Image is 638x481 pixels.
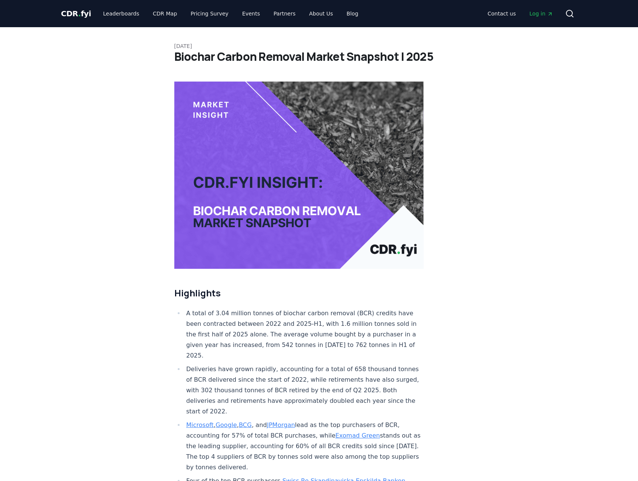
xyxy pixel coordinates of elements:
[267,421,295,429] a: JPMorgan
[239,421,252,429] a: BCG
[481,7,559,20] nav: Main
[174,82,424,269] img: blog post image
[174,287,424,299] h2: Highlights
[481,7,522,20] a: Contact us
[236,7,266,20] a: Events
[61,9,91,18] span: CDR fyi
[184,364,424,417] li: Deliveries have grown rapidly, accounting for a total of 658 thousand tonnes of BCR delivered sin...
[335,432,380,439] a: Exomad Green
[523,7,559,20] a: Log in
[184,420,424,473] li: , , , and lead as the top purchasers of BCR, accounting for 57% of total BCR purchases, while sta...
[215,421,237,429] a: Google
[184,7,234,20] a: Pricing Survey
[61,8,91,19] a: CDR.fyi
[341,7,364,20] a: Blog
[97,7,145,20] a: Leaderboards
[303,7,339,20] a: About Us
[174,42,464,50] p: [DATE]
[267,7,301,20] a: Partners
[186,421,214,429] a: Microsoft
[184,308,424,361] li: A total of 3.04 million tonnes of biochar carbon removal (BCR) credits have been contracted betwe...
[529,10,553,17] span: Log in
[174,50,464,63] h1: Biochar Carbon Removal Market Snapshot | 2025
[97,7,364,20] nav: Main
[78,9,81,18] span: .
[147,7,183,20] a: CDR Map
